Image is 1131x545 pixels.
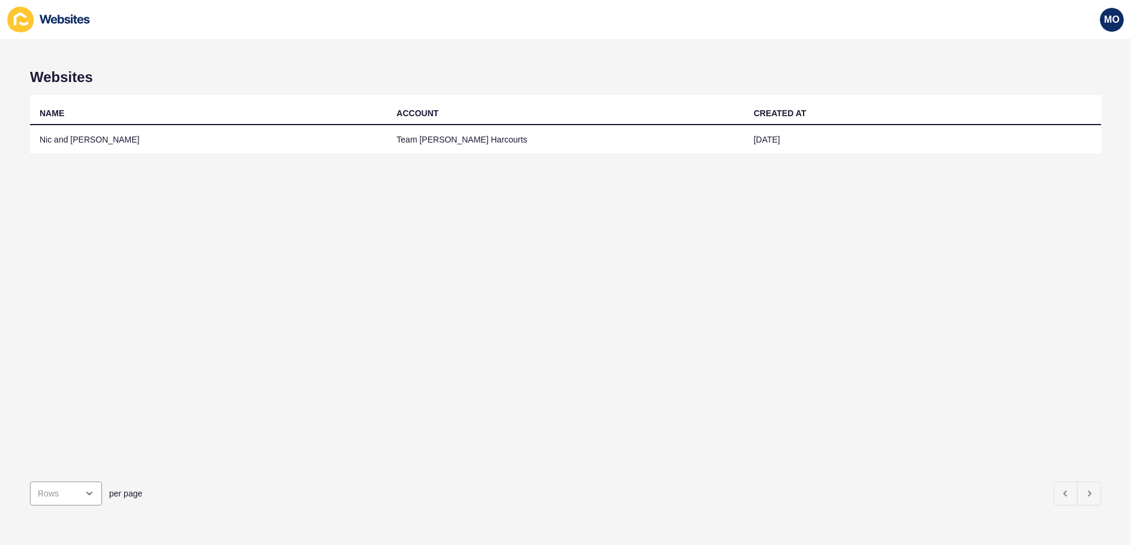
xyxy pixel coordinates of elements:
span: MO [1104,14,1120,26]
div: ACCOUNT [396,107,438,119]
h1: Websites [30,69,1101,86]
div: NAME [40,107,64,119]
td: [DATE] [744,125,1101,155]
div: open menu [30,482,102,505]
td: Team [PERSON_NAME] Harcourts [387,125,744,155]
span: per page [109,488,142,499]
div: CREATED AT [754,107,807,119]
td: Nic and [PERSON_NAME] [30,125,387,155]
